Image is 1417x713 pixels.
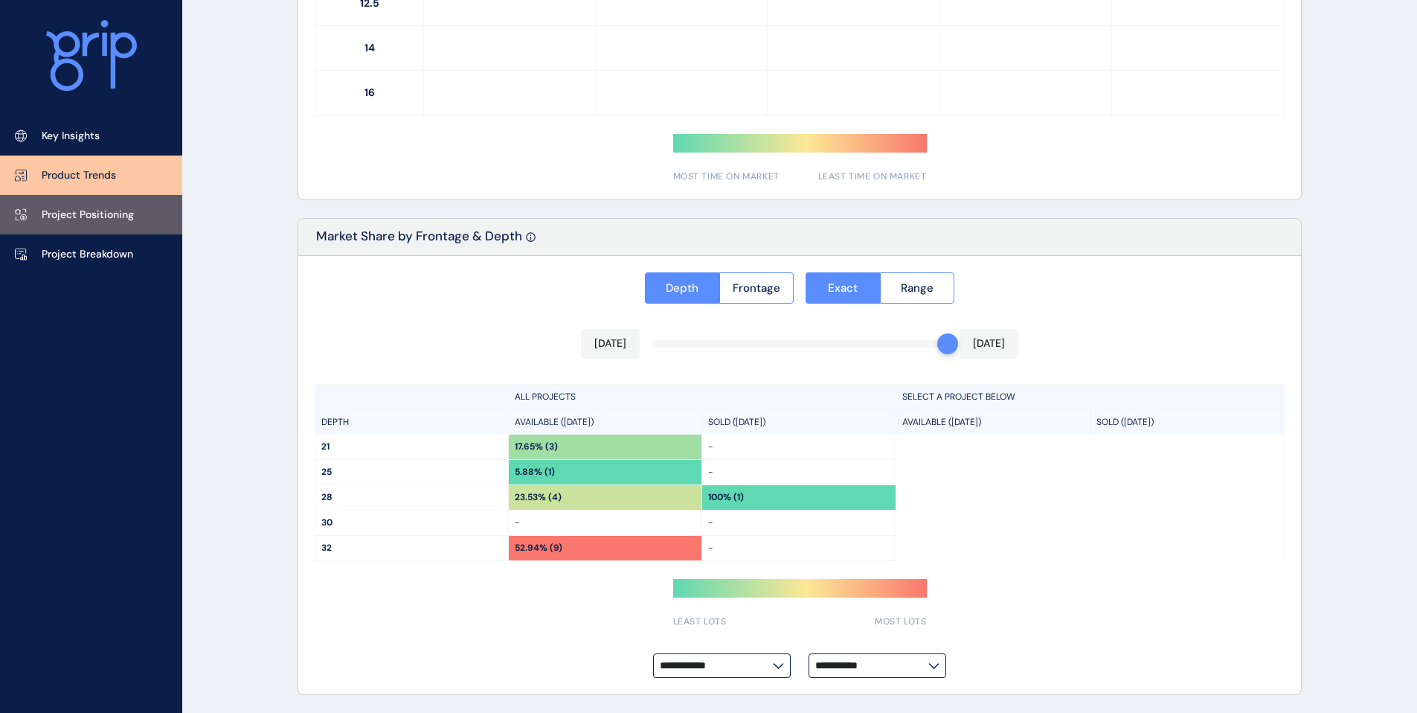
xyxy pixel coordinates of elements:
[902,416,981,429] p: AVAILABLE ([DATE])
[708,466,890,479] p: -
[42,129,100,144] p: Key Insights
[902,391,1015,403] p: SELECT A PROJECT BELOW
[515,466,555,479] p: 5.88% (1)
[875,616,926,628] span: MOST LOTS
[806,272,880,304] button: Exact
[645,272,719,304] button: Depth
[321,466,502,479] p: 25
[708,416,765,429] p: SOLD ([DATE])
[515,391,576,403] p: ALL PROJECTS
[719,272,794,304] button: Frontage
[515,441,558,453] p: 17.65% (3)
[973,336,1005,351] p: [DATE]
[315,26,424,70] p: 14
[708,491,744,504] p: 100% (1)
[515,416,594,429] p: AVAILABLE ([DATE])
[673,170,780,183] span: MOST TIME ON MARKET
[666,281,698,295] span: Depth
[42,208,134,223] p: Project Positioning
[1096,416,1154,429] p: SOLD ([DATE])
[321,441,502,453] p: 21
[42,168,116,183] p: Product Trends
[515,517,695,529] p: -
[321,542,502,554] p: 32
[321,491,502,504] p: 28
[708,517,890,529] p: -
[880,272,955,304] button: Range
[594,336,626,351] p: [DATE]
[828,281,858,295] span: Exact
[321,517,502,529] p: 30
[673,616,727,628] span: LEAST LOTS
[42,247,133,262] p: Project Breakdown
[515,542,562,554] p: 52.94% (9)
[515,491,562,504] p: 23.53% (4)
[818,170,927,183] span: LEAST TIME ON MARKET
[316,228,522,255] p: Market Share by Frontage & Depth
[901,281,934,295] span: Range
[708,441,890,453] p: -
[708,542,890,554] p: -
[315,71,424,115] p: 16
[733,281,780,295] span: Frontage
[321,416,349,429] p: DEPTH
